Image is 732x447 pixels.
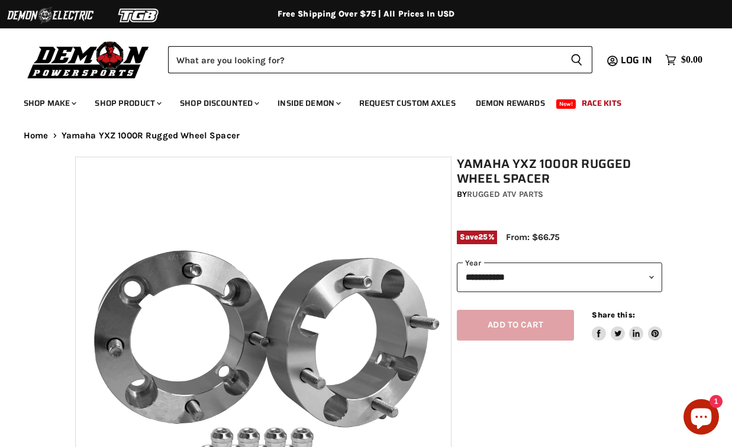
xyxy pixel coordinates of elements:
[86,91,169,115] a: Shop Product
[269,91,348,115] a: Inside Demon
[457,188,662,201] div: by
[680,399,723,438] inbox-online-store-chat: Shopify online store chat
[24,131,49,141] a: Home
[350,91,465,115] a: Request Custom Axles
[621,53,652,67] span: Log in
[168,46,561,73] input: Search
[592,310,634,319] span: Share this:
[62,131,240,141] span: Yamaha YXZ 1000R Rugged Wheel Spacer
[457,263,662,291] select: year
[615,55,659,66] a: Log in
[457,231,497,244] span: Save %
[168,46,592,73] form: Product
[95,4,183,27] img: TGB Logo 2
[561,46,592,73] button: Search
[24,38,153,80] img: Demon Powersports
[556,99,576,109] span: New!
[15,86,699,115] ul: Main menu
[592,310,662,341] aside: Share this:
[15,91,83,115] a: Shop Make
[506,232,560,242] span: From: $66.75
[467,189,543,199] a: Rugged ATV Parts
[681,54,702,66] span: $0.00
[478,232,488,241] span: 25
[573,91,630,115] a: Race Kits
[457,157,662,186] h1: Yamaha YXZ 1000R Rugged Wheel Spacer
[171,91,266,115] a: Shop Discounted
[6,4,95,27] img: Demon Electric Logo 2
[659,51,708,69] a: $0.00
[467,91,554,115] a: Demon Rewards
